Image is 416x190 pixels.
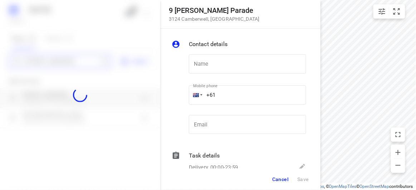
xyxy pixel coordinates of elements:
h5: 9 [PERSON_NAME] Parade [169,6,260,15]
div: Task detailsDelivery, 00:00-23:59 [172,151,306,173]
li: © 2025 , © , © © contributors [260,184,413,189]
label: Mobile phone [193,84,217,88]
input: 1 (702) 123-4567 [189,85,306,105]
p: Contact details [189,40,227,49]
p: Delivery, 00:00-23:59 [189,164,238,172]
a: OpenStreetMap [360,184,390,189]
svg: Edit [298,163,306,171]
span: Cancel [272,176,289,182]
button: Cancel [269,173,292,186]
p: 3124 Camberwell , [GEOGRAPHIC_DATA] [169,16,260,22]
button: Fit zoom [390,4,404,19]
div: small contained button group [373,4,405,19]
p: Task details [189,151,220,160]
div: Contact details [172,40,306,50]
a: OpenMapTiles [329,184,357,189]
div: Australia: + 61 [189,85,202,105]
button: Map settings [375,4,389,19]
